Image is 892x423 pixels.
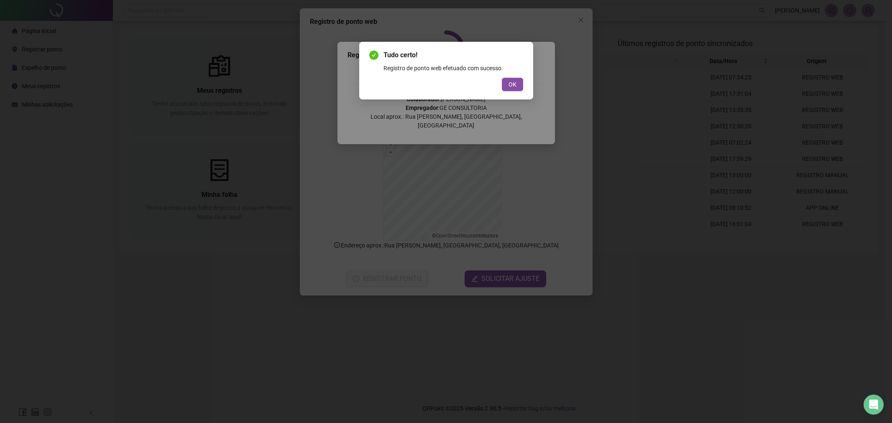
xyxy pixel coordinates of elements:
[383,50,523,60] span: Tudo certo!
[369,51,378,60] span: check-circle
[864,395,884,415] div: Open Intercom Messenger
[383,64,523,73] div: Registro de ponto web efetuado com sucesso.
[509,80,516,89] span: OK
[502,78,523,91] button: OK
